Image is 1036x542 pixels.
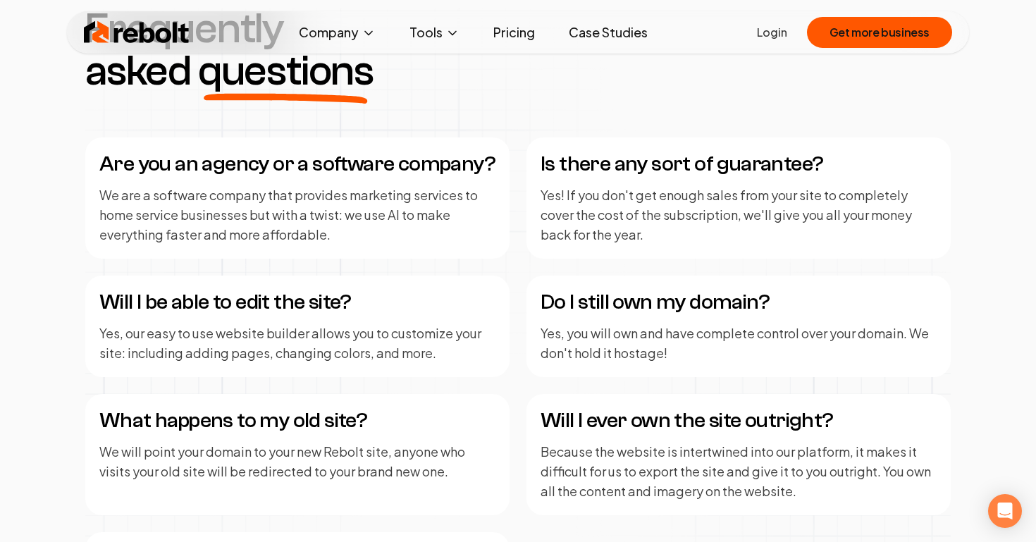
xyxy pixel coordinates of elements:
h4: Are you an agency or a software company? [99,152,495,177]
a: Pricing [482,18,546,47]
h4: Is there any sort of guarantee? [541,152,937,177]
button: Get more business [807,17,952,48]
h4: What happens to my old site? [99,408,495,433]
h3: Frequently asked [85,8,390,92]
p: Because the website is intertwined into our platform, it makes it difficult for us to export the ... [541,442,937,501]
p: Yes, our easy to use website builder allows you to customize your site: including adding pages, c... [99,324,495,363]
p: Yes! If you don't get enough sales from your site to completely cover the cost of the subscriptio... [541,185,937,245]
span: questions [198,50,374,92]
a: Case Studies [557,18,659,47]
h4: Do I still own my domain? [541,290,937,315]
h4: Will I be able to edit the site? [99,290,495,315]
button: Tools [398,18,471,47]
h4: Will I ever own the site outright? [541,408,937,433]
p: We are a software company that provides marketing services to home service businesses but with a ... [99,185,495,245]
img: Rebolt Logo [84,18,190,47]
p: Yes, you will own and have complete control over your domain. We don't hold it hostage! [541,324,937,363]
p: We will point your domain to your new Rebolt site, anyone who visits your old site will be redire... [99,442,495,481]
a: Login [757,24,787,41]
button: Company [288,18,387,47]
div: Open Intercom Messenger [988,494,1022,528]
